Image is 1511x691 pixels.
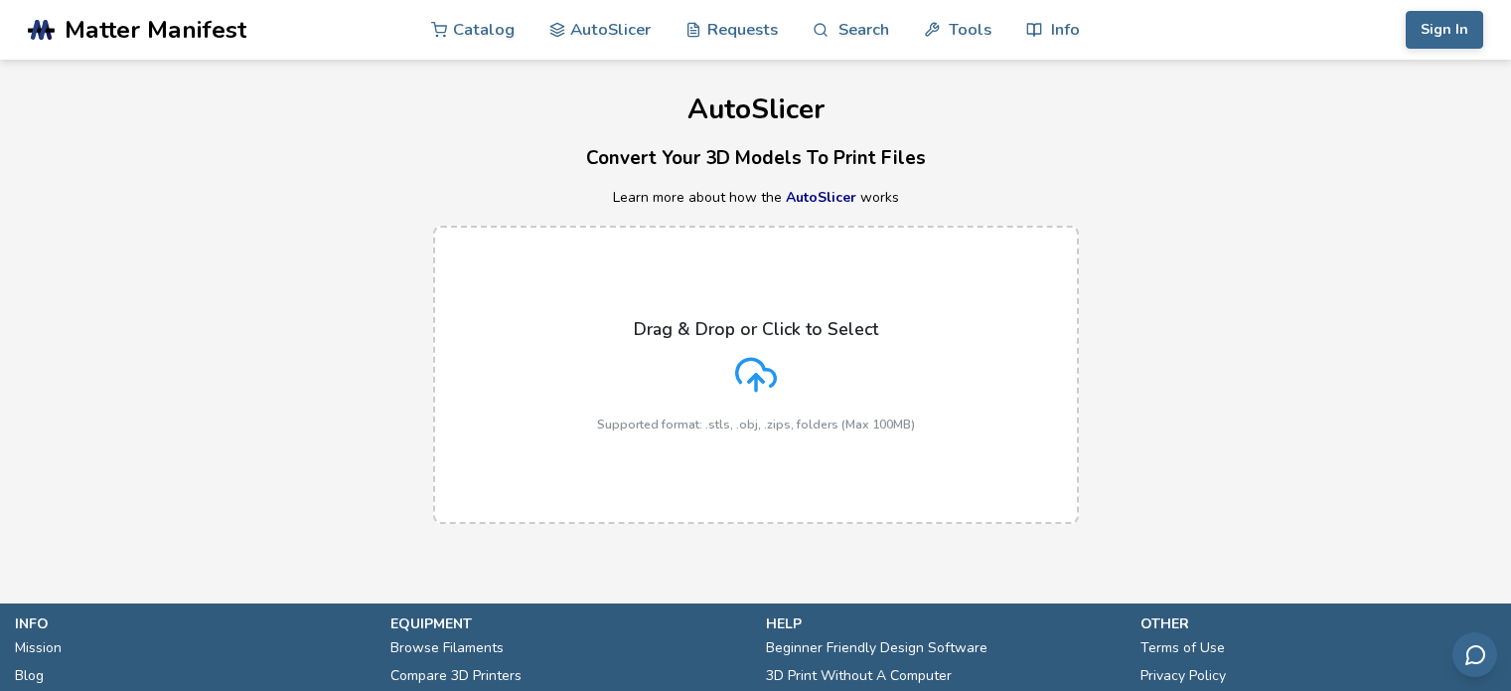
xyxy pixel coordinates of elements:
[766,662,952,690] a: 3D Print Without A Computer
[597,418,915,432] p: Supported format: .stls, .obj, .zips, folders (Max 100MB)
[1140,662,1226,690] a: Privacy Policy
[786,188,856,207] a: AutoSlicer
[65,16,246,44] span: Matter Manifest
[1452,632,1497,677] button: Send feedback via email
[766,634,987,662] a: Beginner Friendly Design Software
[1406,11,1483,49] button: Sign In
[15,613,371,634] p: info
[390,662,522,690] a: Compare 3D Printers
[390,634,504,662] a: Browse Filaments
[766,613,1122,634] p: help
[1140,634,1225,662] a: Terms of Use
[634,319,878,339] p: Drag & Drop or Click to Select
[15,662,44,690] a: Blog
[390,613,746,634] p: equipment
[15,634,62,662] a: Mission
[1140,613,1496,634] p: other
